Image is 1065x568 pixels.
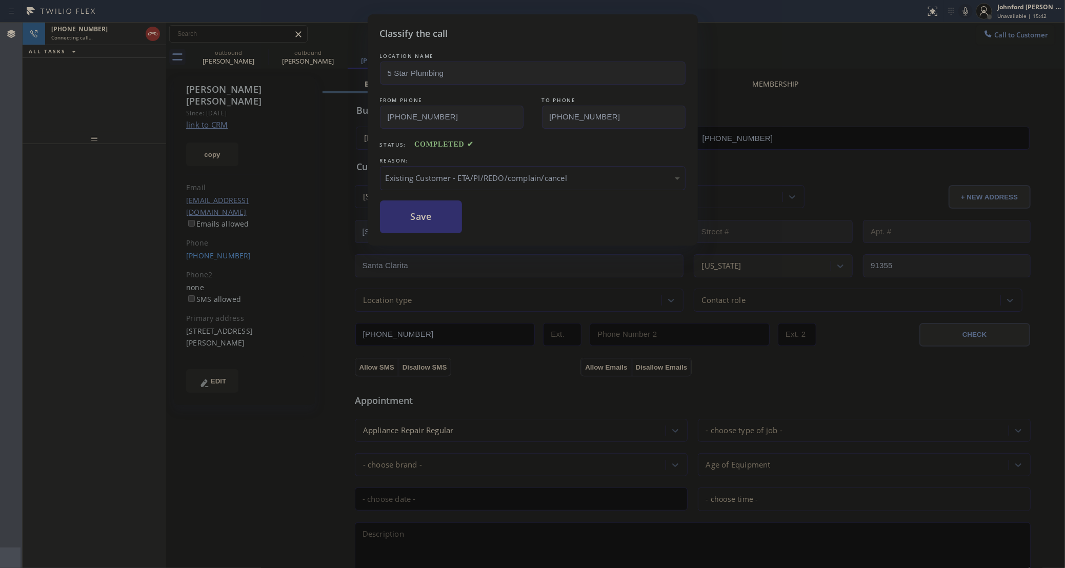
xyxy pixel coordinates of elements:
div: REASON: [380,155,686,166]
input: From phone [380,106,524,129]
button: Save [380,200,463,233]
h5: Classify the call [380,27,448,40]
div: TO PHONE [542,95,686,106]
input: To phone [542,106,686,129]
div: FROM PHONE [380,95,524,106]
div: LOCATION NAME [380,51,686,62]
span: Status: [380,141,407,148]
div: Existing Customer - ETA/PI/REDO/complain/cancel [386,172,680,184]
span: COMPLETED [414,140,474,148]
